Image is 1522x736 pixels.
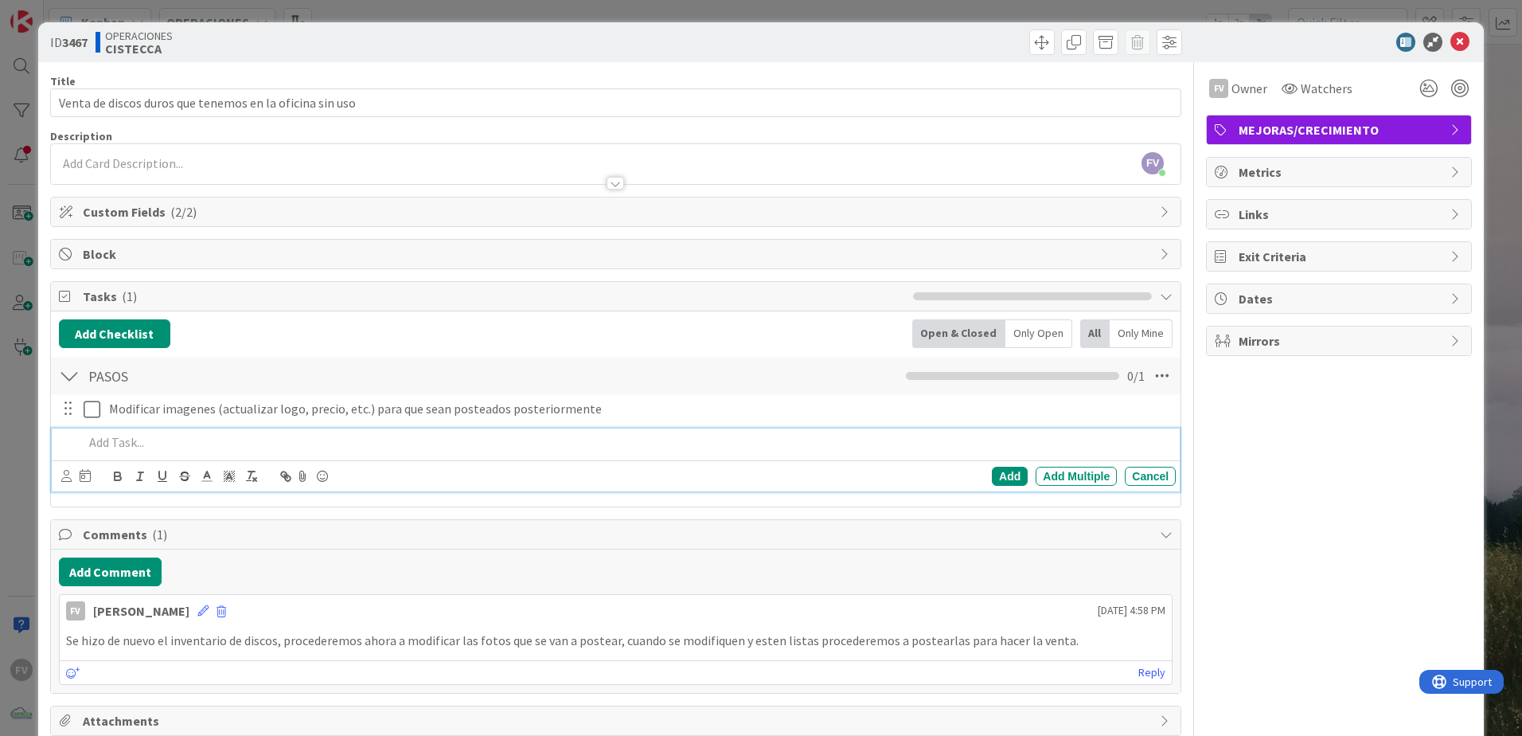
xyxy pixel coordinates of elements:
span: Mirrors [1239,331,1442,350]
span: Support [33,2,72,22]
button: Add Comment [59,558,162,586]
div: Add Multiple [1036,467,1117,486]
span: 0 / 1 [1127,366,1145,386]
p: Se hizo de nuevo el inventario de discos, procederemos ahora a modificar las fotos que se van a p... [66,632,1165,650]
span: Links [1239,205,1442,224]
span: Block [83,245,1152,264]
span: MEJORAS/CRECIMIENTO [1239,120,1442,139]
span: Metrics [1239,162,1442,182]
div: FV [66,601,85,621]
span: Dates [1239,289,1442,308]
button: Add Checklist [59,319,170,348]
span: ( 2/2 ) [170,204,197,220]
span: Attachments [83,711,1152,730]
input: Add Checklist... [83,362,441,390]
b: 3467 [62,34,88,50]
div: FV [1209,79,1228,98]
span: Description [50,129,112,143]
span: Watchers [1301,79,1352,98]
div: Open & Closed [912,319,1005,348]
div: [PERSON_NAME] [93,601,189,621]
span: ( 1 ) [122,288,137,304]
input: type card name here... [50,88,1181,117]
div: All [1080,319,1110,348]
b: CISTECCA [105,42,173,55]
div: Add [992,467,1028,486]
p: Modificar imagenes (actualizar logo, precio, etc.) para que sean posteados posteriormente [109,400,1169,418]
span: ( 1 ) [152,527,167,542]
span: Comments [83,525,1152,544]
div: Only Mine [1110,319,1173,348]
span: ID [50,33,88,52]
span: Exit Criteria [1239,247,1442,266]
a: Reply [1138,663,1165,683]
span: [DATE] 4:58 PM [1098,602,1165,619]
div: Cancel [1125,467,1176,486]
label: Title [50,74,76,88]
span: FV [1141,152,1164,174]
div: Only Open [1005,319,1072,348]
span: Tasks [83,287,905,306]
span: Owner [1231,79,1267,98]
span: OPERACIONES [105,29,173,42]
span: Custom Fields [83,202,1152,221]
